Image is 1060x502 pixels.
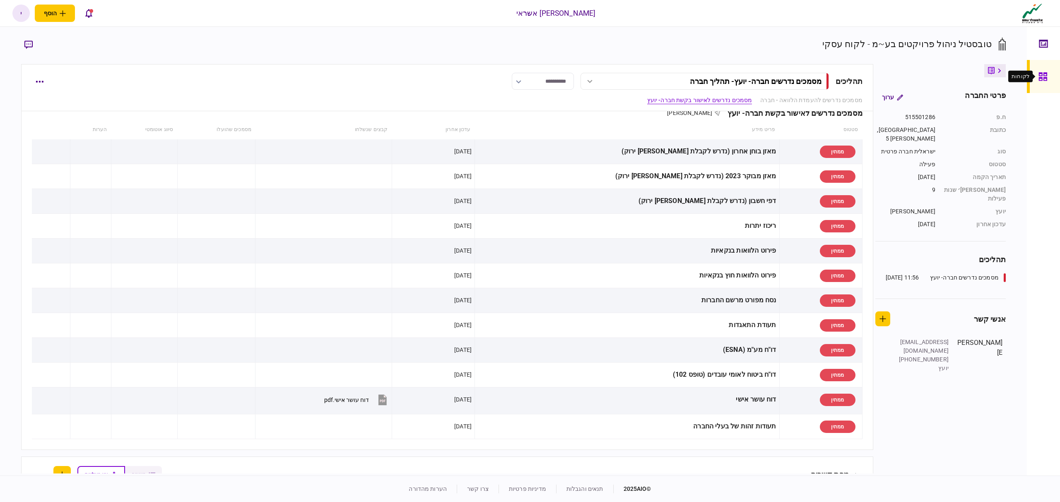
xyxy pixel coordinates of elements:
div: מסמכים נדרשים חברה- יועץ - תהליך חברה [690,77,821,86]
a: מסמכים נדרשים חברה- יועץ11:56 [DATE] [886,273,1006,282]
div: [DATE] [454,422,472,430]
div: פירוט הלוואות בנקאיות [478,241,776,260]
img: client company logo [1020,3,1045,24]
div: © 2025 AIO [613,485,651,493]
div: [GEOGRAPHIC_DATA], 5 [PERSON_NAME] [875,126,935,143]
div: [DATE] [875,173,935,182]
div: [DATE] [454,271,472,280]
th: סטטוס [779,120,862,139]
div: סוג [944,147,1006,156]
div: [DATE] [454,147,472,155]
button: עץ בעלויות [77,466,125,483]
button: פתח רשימת התראות [80,5,97,22]
div: ממתין [820,344,855,356]
div: [DATE] [454,246,472,255]
div: ח.פ [944,113,1006,122]
a: צרו קשר [467,485,489,492]
div: ממתין [820,220,855,232]
a: הערות מהדורה [409,485,447,492]
th: קבצים שנשלחו [255,120,392,139]
div: פעילה [875,160,935,169]
th: עדכון אחרון [392,120,475,139]
th: סיווג אוטומטי [111,120,178,139]
a: תנאים והגבלות [566,485,603,492]
div: דו"ח ביטוח לאומי עובדים (טופס 102) [478,366,776,384]
div: ממתין [820,294,855,307]
a: מסמכים נדרשים לאישור בקשת חברה- יועץ [647,96,752,105]
div: ישראלית חברה פרטית [875,147,935,156]
div: [DATE] [454,346,472,354]
div: [DATE] [454,371,472,379]
div: ממתין [820,170,855,183]
div: [PERSON_NAME]׳ שנות פעילות [944,186,1006,203]
span: [PERSON_NAME] [667,110,712,116]
div: נסח מפורט מרשם החברות [478,291,776,310]
button: י [12,5,30,22]
div: מאזן בוחן אחרון (נדרש לקבלת [PERSON_NAME] ירוק) [478,142,776,161]
div: [DATE] [454,172,472,180]
div: סטטוס [944,160,1006,169]
div: [DATE] [875,220,935,229]
div: ממתין [820,394,855,406]
button: ערוך [875,90,910,105]
button: דוח עושר אישי.pdf [324,390,389,409]
div: דפי חשבון (נדרש לקבלת [PERSON_NAME] ירוק) [478,192,776,210]
div: דו"ח מע"מ (ESNA) [478,341,776,359]
div: מפת קשרים [811,466,849,483]
div: 515501286 [875,113,935,122]
div: [PERSON_NAME] [957,338,1002,373]
div: תהליכים [875,254,1006,265]
div: עדכון אחרון [944,220,1006,229]
th: הערות [70,120,111,139]
div: [PERSON_NAME] אשראי [516,8,596,19]
div: מסמכים נדרשים לאישור בקשת חברה- יועץ [721,109,862,117]
div: דוח עושר אישי [478,390,776,409]
div: תאריך הקמה [944,173,1006,182]
div: ממתין [820,245,855,257]
div: פירוט הלוואות חוץ בנקאיות [478,266,776,285]
span: עץ בעלויות [85,472,108,478]
div: [DATE] [454,321,472,329]
div: מסמכים נדרשים חברה- יועץ [930,273,999,282]
div: כתובת [944,126,1006,143]
div: תעודת התאגדות [478,316,776,335]
div: תעודות זהות של בעלי החברה [478,417,776,436]
div: 9 [875,186,935,203]
div: [DATE] [454,395,472,404]
div: פרטי החברה [965,90,1005,105]
div: אנשי קשר [974,313,1006,325]
div: [DATE] [454,197,472,205]
div: מאזן מבוקר 2023 (נדרש לקבלת [PERSON_NAME] ירוק) [478,167,776,186]
div: [PERSON_NAME] [875,207,935,216]
a: מדיניות פרטיות [509,485,546,492]
div: ממתין [820,146,855,158]
div: תהליכים [836,76,862,87]
div: לקוחות [1012,72,1029,81]
div: 11:56 [DATE] [886,273,919,282]
a: מסמכים נדרשים להעמדת הלוואה - חברה [760,96,862,105]
div: [PHONE_NUMBER] [895,355,949,364]
div: טובסטיל ניהול פרויקטים בע~מ - לקוח עסקי [822,37,992,51]
div: ריכוז יתרות [478,217,776,235]
div: ממתין [820,421,855,433]
div: ממתין [820,270,855,282]
div: [DATE] [454,222,472,230]
div: ממתין [820,195,855,208]
div: [DATE] [454,296,472,304]
div: יועץ [895,364,949,373]
span: רשימה [132,472,146,478]
div: יועץ [944,207,1006,216]
div: דוח עושר אישי.pdf [324,397,369,403]
button: מסמכים נדרשים חברה- יועץ- תהליך חברה [581,73,829,90]
th: פריט מידע [475,120,780,139]
button: פתח תפריט להוספת לקוח [35,5,75,22]
div: [EMAIL_ADDRESS][DOMAIN_NAME] [895,338,949,355]
div: ממתין [820,319,855,332]
button: רשימה [125,466,162,483]
div: ממתין [820,369,855,381]
th: מסמכים שהועלו [177,120,255,139]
